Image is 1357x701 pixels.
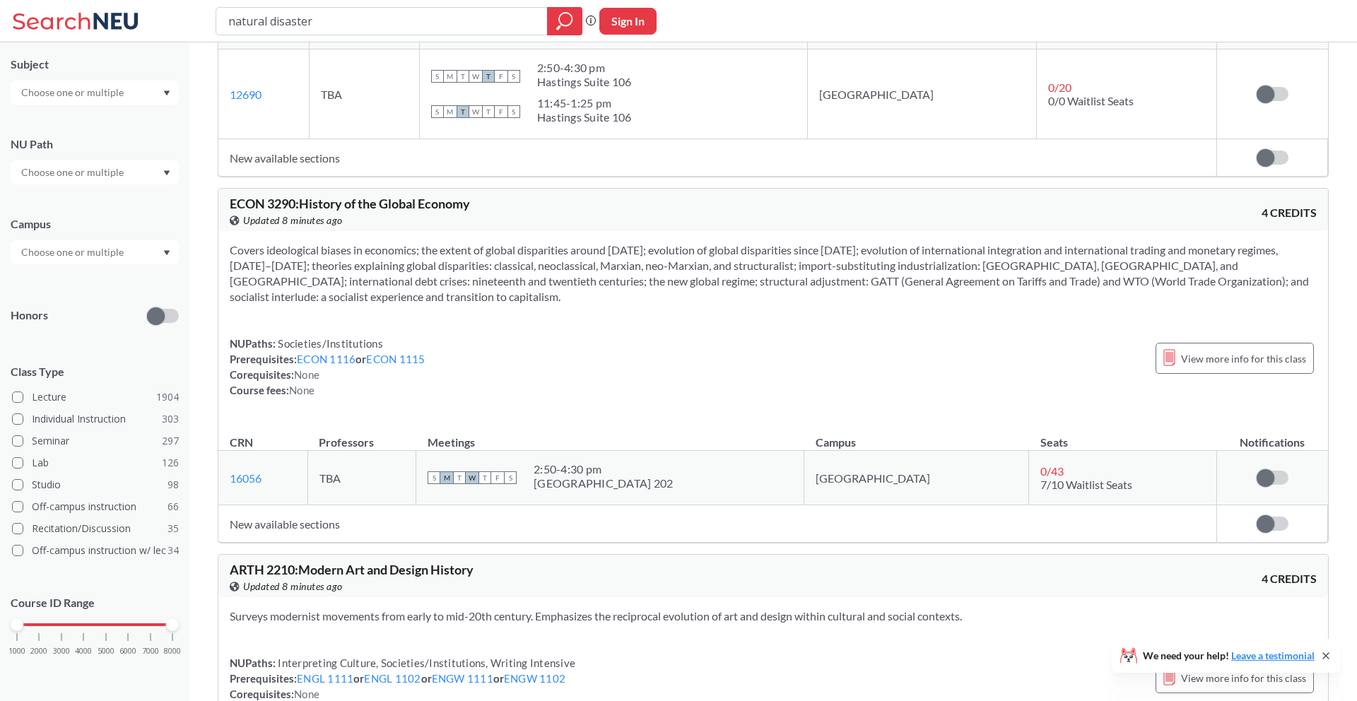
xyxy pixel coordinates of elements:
span: F [495,105,507,118]
span: View more info for this class [1181,350,1306,367]
span: Updated 8 minutes ago [243,579,343,594]
label: Lecture [12,388,179,406]
span: 34 [168,543,179,558]
span: F [491,471,504,484]
td: TBA [310,49,420,139]
span: ECON 3290 : History of the Global Economy [230,196,470,211]
a: 12690 [230,88,262,101]
span: We need your help! [1143,651,1315,661]
div: Dropdown arrow [11,240,179,264]
span: 1904 [156,389,179,405]
label: Seminar [12,432,179,450]
span: 2000 [30,647,47,655]
input: Choose one or multiple [14,164,133,181]
span: None [294,368,319,381]
span: None [289,384,315,396]
div: magnifying glass [547,7,582,35]
span: 126 [162,455,179,471]
svg: Dropdown arrow [163,170,170,176]
a: ENGW 1102 [504,672,565,685]
span: 7/10 Waitlist Seats [1040,478,1132,491]
span: 1000 [8,647,25,655]
span: View more info for this class [1181,669,1306,687]
p: Honors [11,307,48,324]
label: Lab [12,454,179,472]
a: ENGW 1111 [432,672,493,685]
div: Dropdown arrow [11,81,179,105]
span: 3000 [53,647,70,655]
span: 0 / 20 [1048,81,1071,94]
a: ECON 1115 [366,353,425,365]
span: S [431,70,444,83]
span: W [469,70,482,83]
span: Class Type [11,364,179,379]
span: Updated 8 minutes ago [243,213,343,228]
div: 2:50 - 4:30 pm [537,61,632,75]
span: Societies/Institutions [276,337,383,350]
label: Off-campus instruction w/ lec [12,541,179,560]
span: M [444,105,457,118]
div: NUPaths: Prerequisites: or Corequisites: Course fees: [230,336,425,398]
input: Choose one or multiple [14,244,133,261]
div: Hastings Suite 106 [537,110,632,124]
label: Recitation/Discussion [12,519,179,538]
span: 35 [168,521,179,536]
th: Seats [1029,420,1217,451]
label: Off-campus instruction [12,497,179,516]
a: ECON 1116 [297,353,356,365]
p: Course ID Range [11,595,179,611]
span: 297 [162,433,179,449]
div: 11:45 - 1:25 pm [537,96,632,110]
span: S [431,105,444,118]
td: New available sections [218,505,1217,543]
td: [GEOGRAPHIC_DATA] [808,49,1036,139]
span: W [469,105,482,118]
span: 5000 [98,647,114,655]
span: M [440,471,453,484]
span: 0 / 43 [1040,464,1064,478]
span: 8000 [164,647,181,655]
svg: Dropdown arrow [163,250,170,256]
section: Covers ideological biases in economics; the extent of global disparities around [DATE]; evolution... [230,242,1317,305]
th: Meetings [416,420,804,451]
td: New available sections [218,139,1217,177]
span: T [478,471,491,484]
div: Campus [11,216,179,232]
span: T [457,70,469,83]
a: Leave a testimonial [1231,649,1315,661]
section: Surveys modernist movements from early to mid-20th century. Emphasizes the reciprocal evolution o... [230,608,1317,624]
td: [GEOGRAPHIC_DATA] [804,451,1029,505]
span: 66 [168,499,179,514]
span: S [504,471,517,484]
label: Studio [12,476,179,494]
span: T [453,471,466,484]
button: Sign In [599,8,657,35]
span: S [428,471,440,484]
span: F [495,70,507,83]
a: ENGL 1102 [364,672,421,685]
span: 6000 [119,647,136,655]
svg: magnifying glass [556,11,573,31]
span: S [507,105,520,118]
th: Notifications [1217,420,1328,451]
a: 16056 [230,471,262,485]
div: [GEOGRAPHIC_DATA] 202 [534,476,673,490]
svg: Dropdown arrow [163,90,170,96]
span: T [482,105,495,118]
span: 98 [168,477,179,493]
span: 4 CREDITS [1262,205,1317,220]
input: Class, professor, course number, "phrase" [227,9,537,33]
th: Campus [804,420,1029,451]
div: Dropdown arrow [11,160,179,184]
input: Choose one or multiple [14,84,133,101]
span: None [294,688,319,700]
span: M [444,70,457,83]
span: 303 [162,411,179,427]
span: ARTH 2210 : Modern Art and Design History [230,562,474,577]
div: CRN [230,435,253,450]
div: NU Path [11,136,179,152]
div: 2:50 - 4:30 pm [534,462,673,476]
span: 7000 [142,647,159,655]
td: TBA [307,451,416,505]
th: Professors [307,420,416,451]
